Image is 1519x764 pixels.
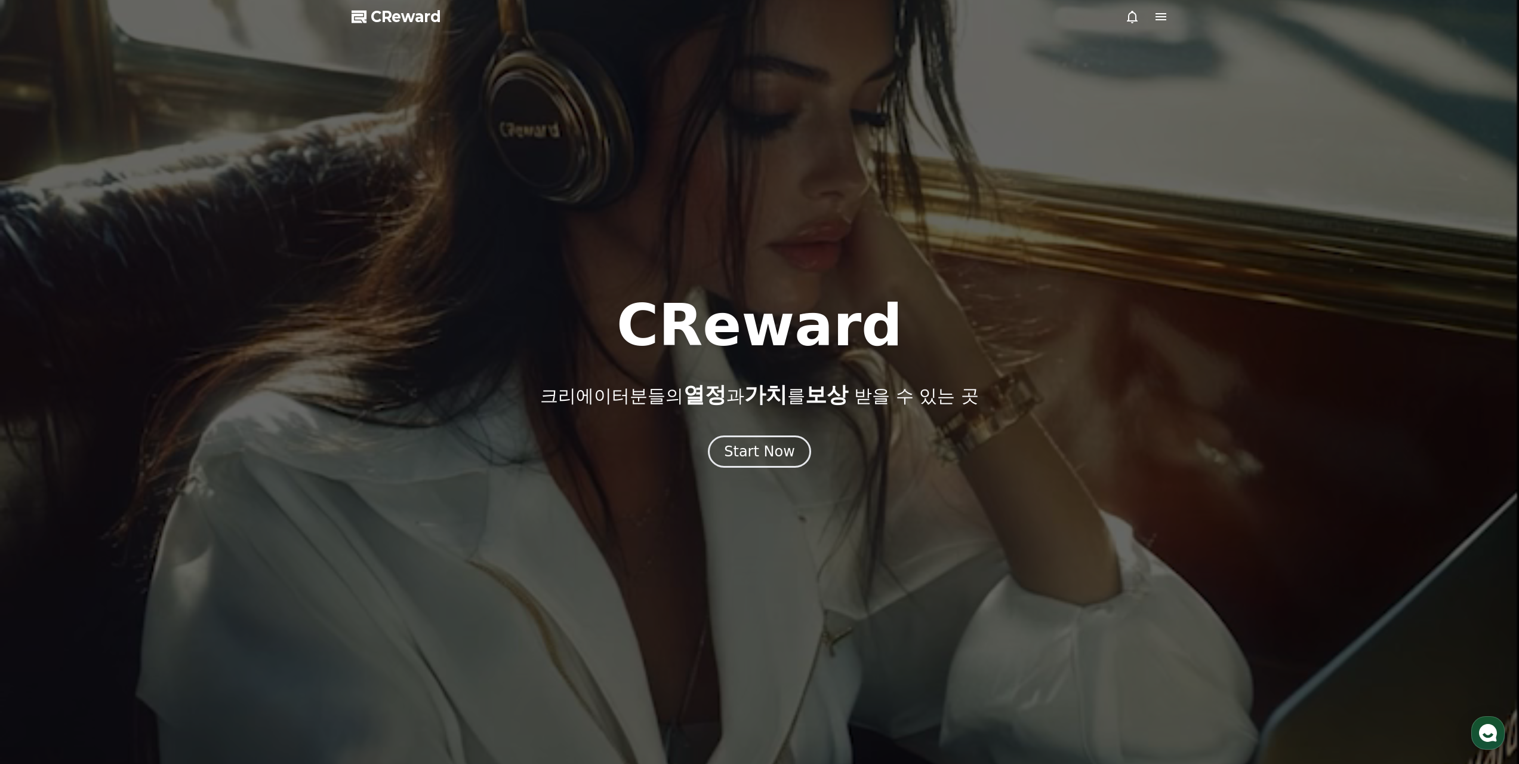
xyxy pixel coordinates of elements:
a: Start Now [708,447,811,459]
p: 크리에이터분들의 과 를 받을 수 있는 곳 [540,383,978,407]
span: 열정 [683,382,726,407]
span: 가치 [744,382,787,407]
span: 보상 [805,382,848,407]
button: Start Now [708,435,811,468]
h1: CReward [617,297,902,354]
span: CReward [371,7,441,26]
div: Start Now [724,442,795,461]
a: CReward [352,7,441,26]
